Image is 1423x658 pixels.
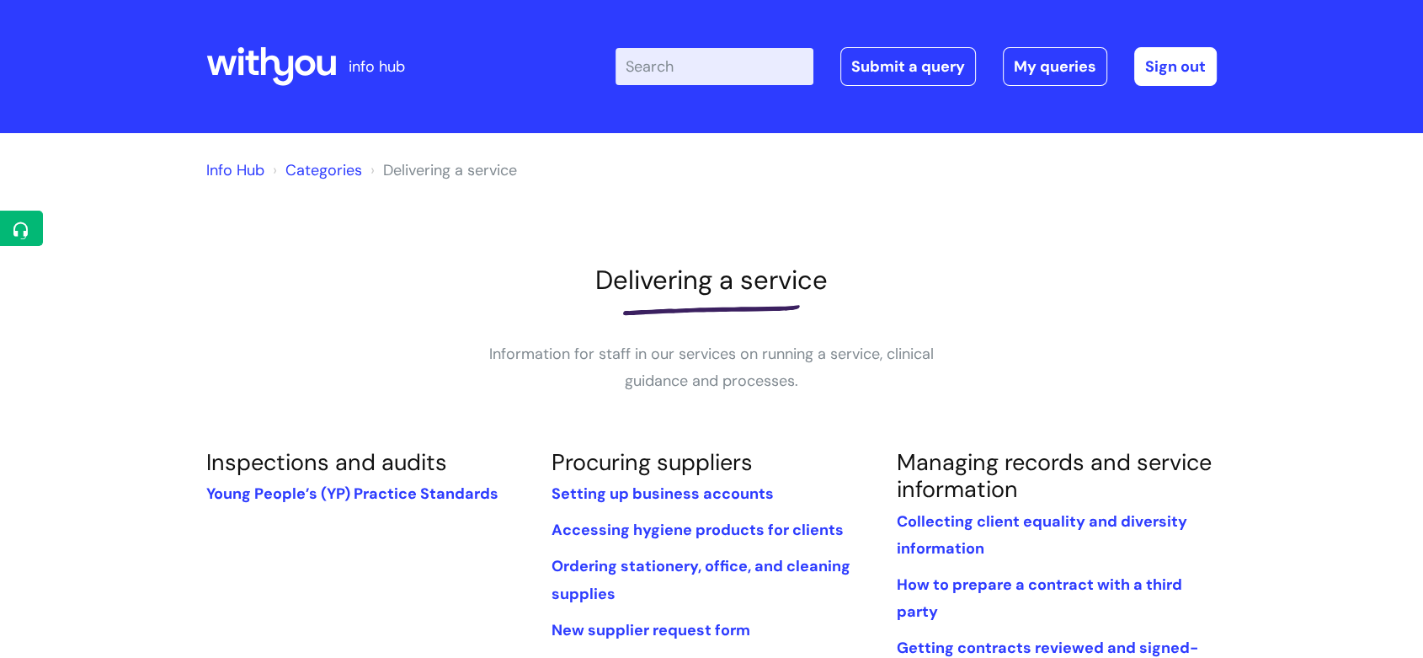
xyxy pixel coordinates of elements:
h1: Delivering a service [206,265,1217,296]
a: How to prepare a contract with a third party [897,575,1182,622]
a: Young People’s (YP) Practice Standards [206,484,498,504]
a: Procuring suppliers [552,447,753,477]
p: Information for staff in our services on running a service, clinical guidance and processes. [459,340,964,395]
li: Solution home [269,157,362,184]
input: Search [616,48,813,85]
a: Inspections and audits [206,447,447,477]
a: Setting up business accounts [552,484,774,504]
a: Sign out [1134,47,1217,86]
p: info hub [349,53,405,80]
div: | - [616,47,1217,86]
a: Ordering stationery, office, and cleaning supplies [552,556,850,603]
a: Managing records and service information [897,447,1212,504]
a: Accessing hygiene products for clients [552,520,844,540]
a: Categories [285,160,362,180]
li: Delivering a service [366,157,517,184]
a: My queries [1003,47,1107,86]
a: Collecting client equality and diversity information [897,511,1187,559]
a: Info Hub [206,160,264,180]
a: New supplier request form [552,620,750,640]
a: Submit a query [840,47,976,86]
